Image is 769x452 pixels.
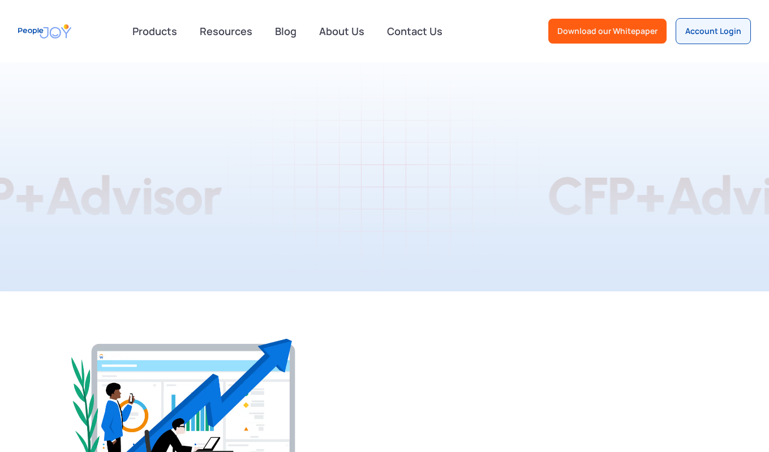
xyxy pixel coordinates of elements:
div: Account Login [685,25,741,37]
a: About Us [312,19,371,44]
a: home [18,19,71,44]
a: Contact Us [380,19,449,44]
div: Download our Whitepaper [557,25,658,37]
div: Products [126,20,184,42]
a: Resources [193,19,259,44]
a: Account Login [676,18,751,44]
a: Blog [268,19,303,44]
a: Download our Whitepaper [548,19,667,44]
